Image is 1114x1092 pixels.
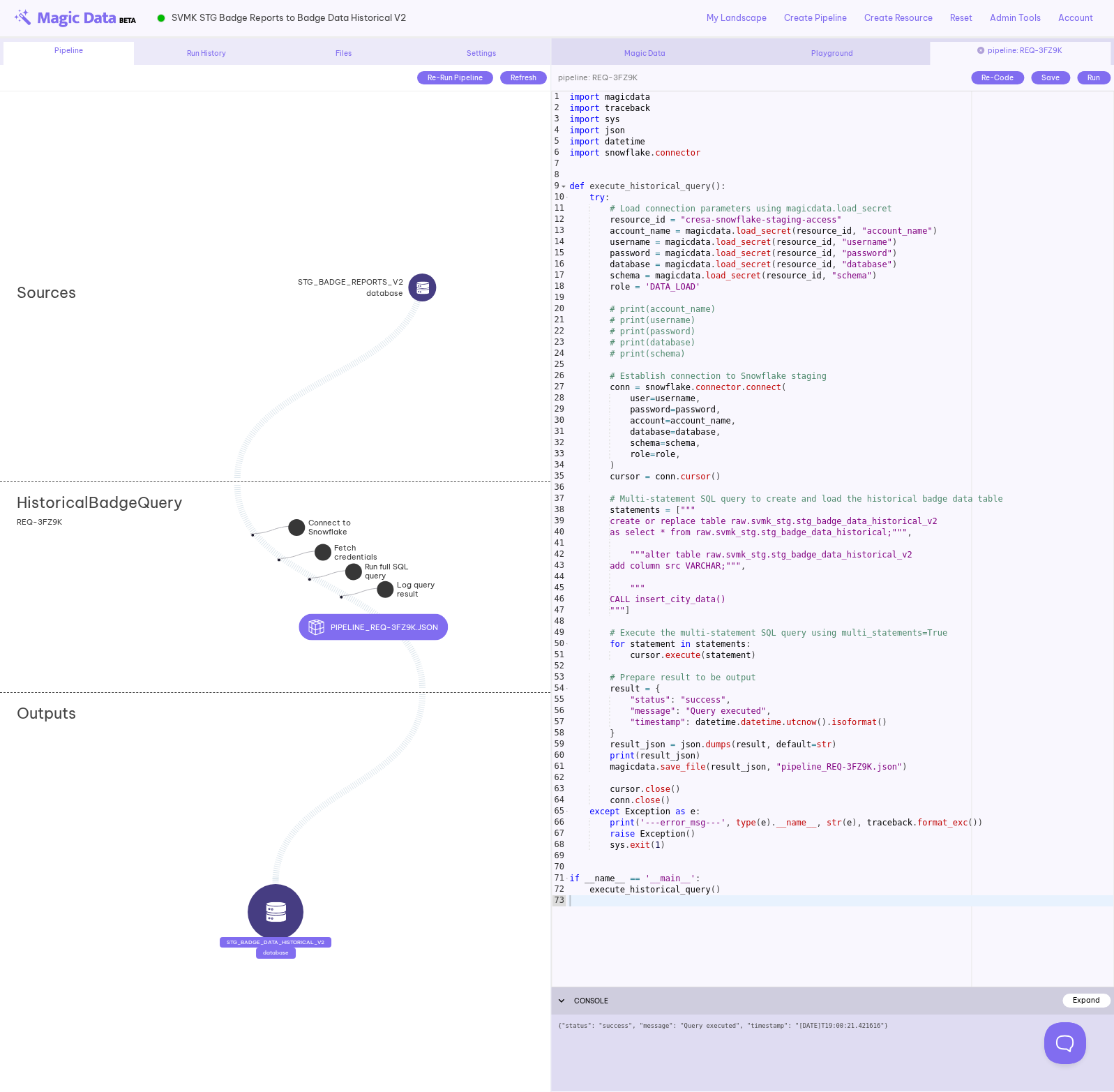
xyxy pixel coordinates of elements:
div: 22 [552,326,566,337]
div: 46 [552,594,566,605]
div: 43 [552,560,566,571]
div: 70 [552,862,566,873]
div: Fetch credentials [280,558,349,576]
div: 57 [552,717,566,728]
div: 42 [552,549,566,560]
div: 72 [552,884,566,895]
div: 35 [552,471,566,482]
span: Toggle code folding, rows 9 through 68 [559,181,567,192]
div: 68 [552,839,566,851]
span: REQ-3FZ9K [17,517,62,527]
div: 24 [552,348,566,359]
div: 14 [552,237,566,248]
div: 25 [552,359,566,371]
div: 55 [552,694,566,705]
strong: STG_BADGE_REPORTS_V2 [298,276,403,287]
div: 39 [552,516,566,527]
div: 10 [552,192,566,203]
div: 13 [552,225,566,237]
div: Re-Code [971,71,1024,84]
a: Create Pipeline [784,12,847,24]
div: 51 [552,650,566,661]
div: 53 [552,672,566,683]
h2: HistoricalBadgeQuery [17,493,183,511]
div: Pipeline [3,42,134,65]
div: 29 [552,404,566,415]
div: Run History [141,48,271,59]
a: My Landscape [707,12,767,24]
strong: Fetch credentials [334,543,377,562]
span: Toggle code folding, rows 54 through 58 [564,683,572,694]
div: Files [278,48,409,59]
div: 3 [552,114,561,125]
div: 56 [552,705,566,717]
div: 32 [552,437,566,449]
div: Log query result [343,595,412,613]
div: Re-Run Pipeline [417,71,493,84]
div: Run [1077,71,1111,84]
div: 41 [552,538,566,549]
div: 17 [552,270,566,281]
div: 49 [552,627,566,638]
a: Account [1058,12,1093,24]
div: 12 [552,214,566,225]
div: Expand [1062,994,1111,1007]
div: 67 [552,828,566,839]
div: 73 [552,895,566,906]
div: 7 [552,158,561,170]
div: 44 [552,571,566,583]
div: 9 [552,181,561,192]
div: 64 [552,795,566,806]
div: 59 [552,739,566,750]
div: 5 [552,136,561,147]
div: 18 [552,281,566,292]
div: Refresh [500,71,547,84]
div: 69 [552,851,566,862]
div: 37 [552,493,566,504]
img: beta-logo.png [14,9,136,27]
div: 28 [552,393,566,404]
div: Run full SQL query [310,577,380,595]
div: 40 [552,527,566,538]
div: 21 [552,315,566,326]
div: 36 [552,482,566,493]
div: 30 [552,415,566,426]
div: 19 [552,292,566,304]
div: 52 [552,661,566,672]
div: 38 [552,504,566,516]
img: source icon [416,281,429,294]
strong: Run full SQL query [365,562,409,581]
div: 54 [552,683,566,694]
div: Settings [416,48,546,59]
h2: Sources [17,283,76,301]
span: database [298,287,403,299]
div: 65 [552,806,566,817]
span: Toggle code folding, rows 10 through 64 [564,192,572,203]
div: output iconSTG_BADGE_DATA_HISTORICAL_V2database [276,884,387,962]
div: 34 [552,460,566,471]
div: 60 [552,750,566,761]
div: database [256,948,296,958]
div: 11 [552,203,566,214]
div: pipeline: REQ-3FZ9K [551,65,638,91]
button: pipeline_REQ-3FZ9K.json [299,614,448,641]
strong: Log query result [397,580,435,599]
span: Toggle code folding, rows 50 through 51 [564,638,572,650]
h2: Outputs [17,704,76,722]
a: Admin Tools [990,12,1041,24]
div: pipeline: REQ-3FZ9K [930,42,1111,65]
strong: Connect to Snowflake [308,518,351,537]
div: 33 [552,449,566,460]
a: Create Resource [864,12,933,24]
div: STG_BADGE_DATA_HISTORICAL_V2 [220,937,331,948]
div: Magic Data [555,48,735,59]
div: 16 [552,259,566,270]
span: SVMK STG Badge Reports to Badge Data Historical V2 [172,11,406,24]
div: 1 [552,91,561,103]
div: 26 [552,371,566,382]
div: Save [1031,71,1070,84]
div: STG_BADGE_REPORTS_V2databasesource icon [423,276,562,304]
span: Toggle code folding, rows 65 through 68 [564,806,572,817]
div: 66 [552,817,566,828]
div: 58 [552,728,566,739]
